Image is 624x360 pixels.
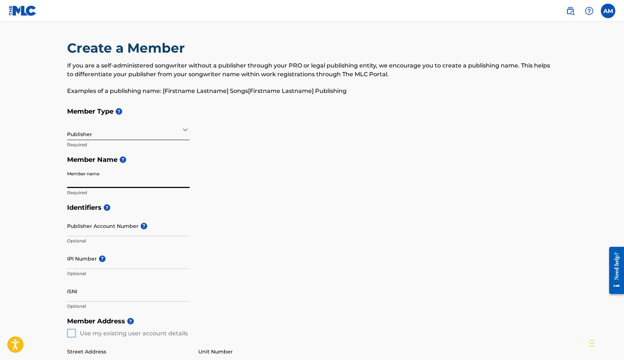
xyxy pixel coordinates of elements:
div: Drag [590,332,594,354]
img: help [585,7,594,15]
h5: Identifiers [67,200,557,216]
p: Required [67,142,190,148]
p: If you are a self-administered songwriter without a publisher through your PRO or legal publishin... [67,61,557,79]
h2: Create a Member [67,40,189,56]
h5: Member Name [67,152,557,168]
iframe: Resource Center [604,241,624,299]
p: Optional [67,303,190,310]
img: search [566,7,575,15]
div: User Menu [601,4,615,18]
span: ? [127,318,134,324]
span: ? [99,255,106,262]
span: ? [141,223,147,229]
span: ? [116,108,122,115]
span: ? [104,204,110,211]
p: Required [67,189,190,196]
a: Public Search [563,4,578,18]
div: Help [582,4,596,18]
img: MLC Logo [9,5,37,16]
h5: Member Address [67,314,557,329]
h5: Member Type [67,104,557,119]
p: Optional [67,270,190,277]
p: Optional [67,238,190,244]
span: ? [120,156,126,163]
div: Publisher [67,120,190,138]
p: Examples of a publishing name: [Firstname Lastname] Songs[Firstname Lastname] Publishing [67,87,557,95]
iframe: Chat Widget [588,325,624,360]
